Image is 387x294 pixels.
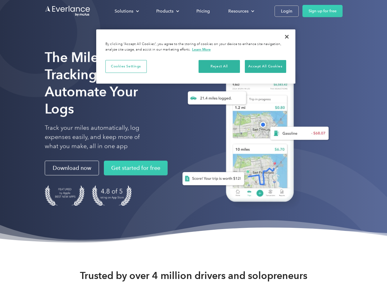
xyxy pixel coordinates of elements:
div: Pricing [196,7,210,15]
div: Solutions [115,7,133,15]
a: Get started for free [104,161,168,175]
button: Reject All [199,60,240,73]
div: Privacy [96,29,295,84]
div: Products [150,6,184,17]
img: Badge for Featured by Apple Best New Apps [45,185,85,206]
button: Close [280,30,294,43]
button: Accept All Cookies [245,60,286,73]
img: 4.9 out of 5 stars on the app store [92,185,132,206]
div: Resources [222,6,259,17]
div: Resources [228,7,249,15]
a: Sign up for free [302,5,343,17]
a: Download now [45,161,99,175]
a: More information about your privacy, opens in a new tab [192,47,211,51]
p: Track your miles automatically, log expenses easily, and keep more of what you make, all in one app [45,123,154,151]
button: Cookies Settings [105,60,147,73]
div: Solutions [108,6,144,17]
div: Products [156,7,173,15]
div: Login [281,7,292,15]
a: Pricing [190,6,216,17]
strong: Trusted by over 4 million drivers and solopreneurs [80,269,307,282]
div: Cookie banner [96,29,295,84]
img: Everlance, mileage tracker app, expense tracking app [173,58,334,211]
a: Go to homepage [45,5,91,17]
a: Login [275,6,299,17]
div: By clicking “Accept All Cookies”, you agree to the storing of cookies on your device to enhance s... [105,42,286,52]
